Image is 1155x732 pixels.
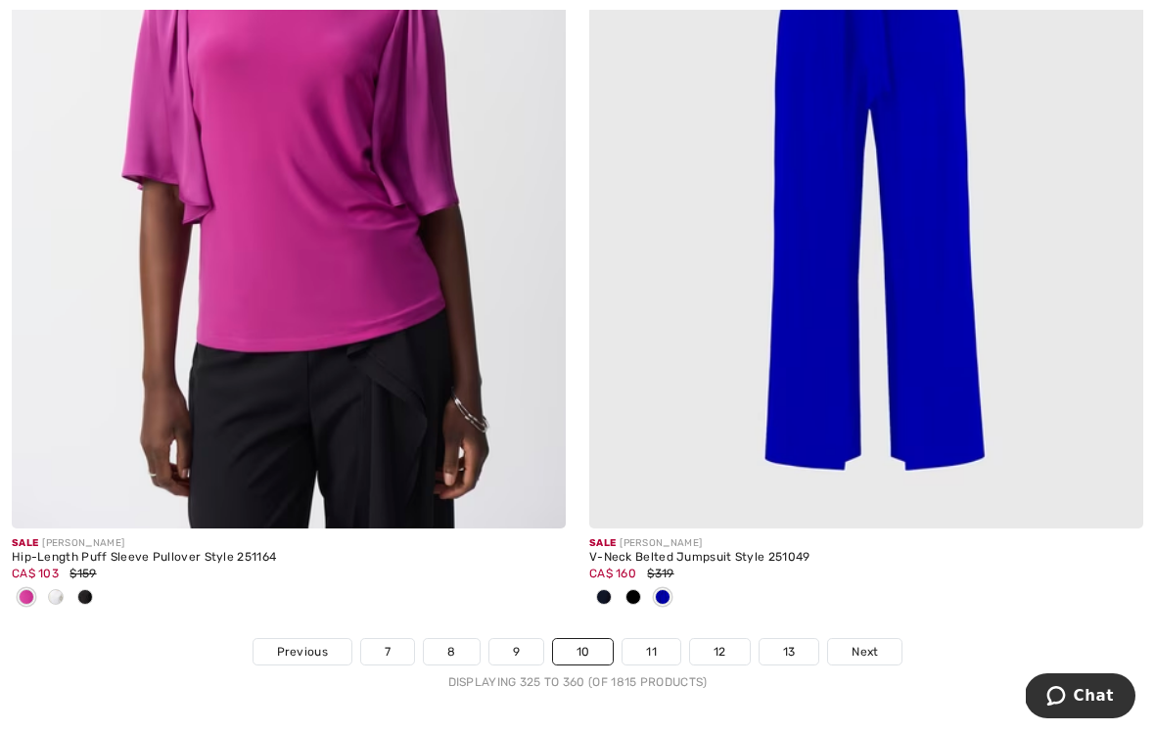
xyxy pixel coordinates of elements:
[70,582,100,615] div: Black
[647,567,673,580] span: $319
[424,639,479,664] a: 8
[589,567,636,580] span: CA$ 160
[828,639,901,664] a: Next
[361,639,414,664] a: 7
[12,582,41,615] div: Purple orchid
[589,536,1143,551] div: [PERSON_NAME]
[589,537,616,549] span: Sale
[619,582,648,615] div: Black
[12,551,566,565] div: Hip-Length Puff Sleeve Pullover Style 251164
[623,639,680,664] a: 11
[648,582,677,615] div: Royal Sapphire 163
[254,639,351,664] a: Previous
[690,639,750,664] a: 12
[69,567,96,580] span: $159
[589,551,1143,565] div: V-Neck Belted Jumpsuit Style 251049
[277,643,328,661] span: Previous
[41,582,70,615] div: Vanilla 30
[1026,673,1135,722] iframe: Opens a widget where you can chat to one of our agents
[12,537,38,549] span: Sale
[589,582,619,615] div: Midnight Blue
[12,567,59,580] span: CA$ 103
[489,639,543,664] a: 9
[12,536,566,551] div: [PERSON_NAME]
[852,643,878,661] span: Next
[553,639,614,664] a: 10
[760,639,819,664] a: 13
